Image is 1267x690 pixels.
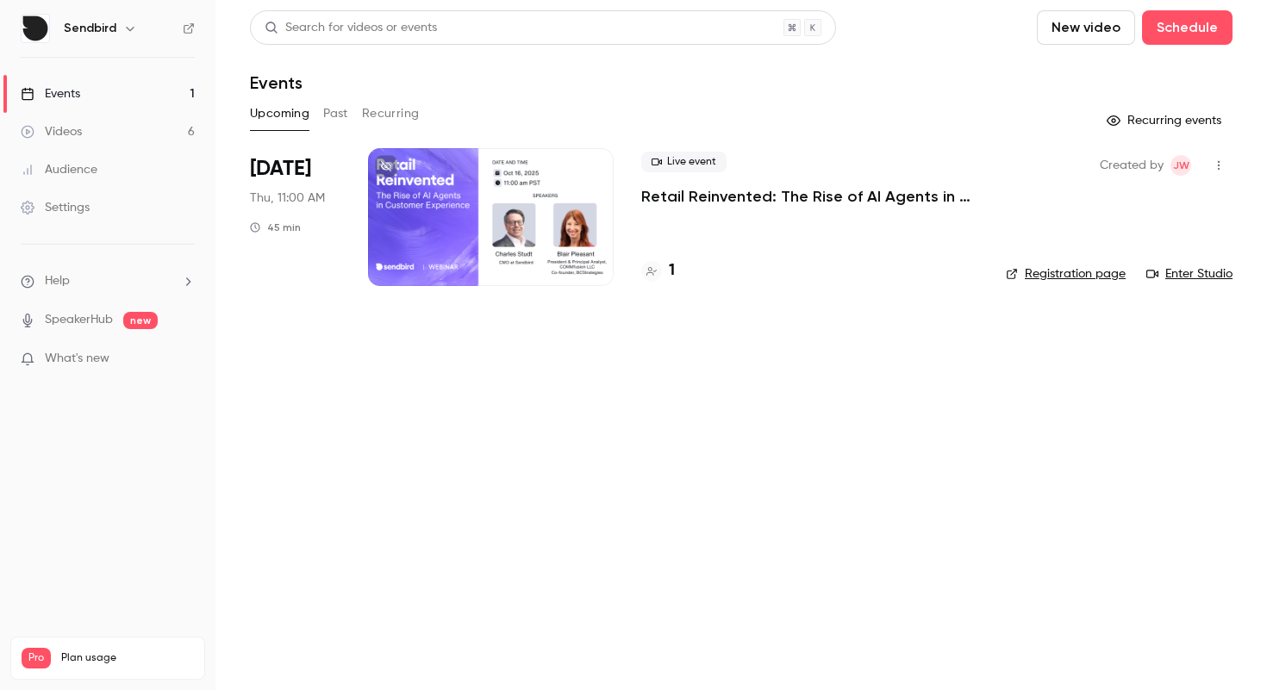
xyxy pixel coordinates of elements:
[22,15,49,42] img: Sendbird
[21,199,90,216] div: Settings
[22,648,51,668] span: Pro
[21,123,82,140] div: Videos
[250,148,340,286] div: Oct 16 Thu, 11:00 AM (America/Los Angeles)
[1173,155,1189,176] span: JW
[1099,107,1233,134] button: Recurring events
[250,100,309,127] button: Upcoming
[250,221,301,234] div: 45 min
[1006,265,1126,283] a: Registration page
[1037,10,1135,45] button: New video
[21,85,80,103] div: Events
[641,259,675,283] a: 1
[1142,10,1233,45] button: Schedule
[641,152,727,172] span: Live event
[45,272,70,290] span: Help
[45,350,109,368] span: What's new
[61,651,194,665] span: Plan usage
[669,259,675,283] h4: 1
[174,351,195,367] iframe: Noticeable Trigger
[641,186,978,207] a: Retail Reinvented: The Rise of AI Agents in Customer Experience
[250,72,303,93] h1: Events
[123,312,158,329] span: new
[323,100,348,127] button: Past
[265,19,437,37] div: Search for videos or events
[1170,155,1191,176] span: Jackie Wang
[1100,155,1164,176] span: Created by
[64,20,116,37] h6: Sendbird
[250,190,325,207] span: Thu, 11:00 AM
[250,155,311,183] span: [DATE]
[21,161,97,178] div: Audience
[45,311,113,329] a: SpeakerHub
[21,272,195,290] li: help-dropdown-opener
[1146,265,1233,283] a: Enter Studio
[362,100,420,127] button: Recurring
